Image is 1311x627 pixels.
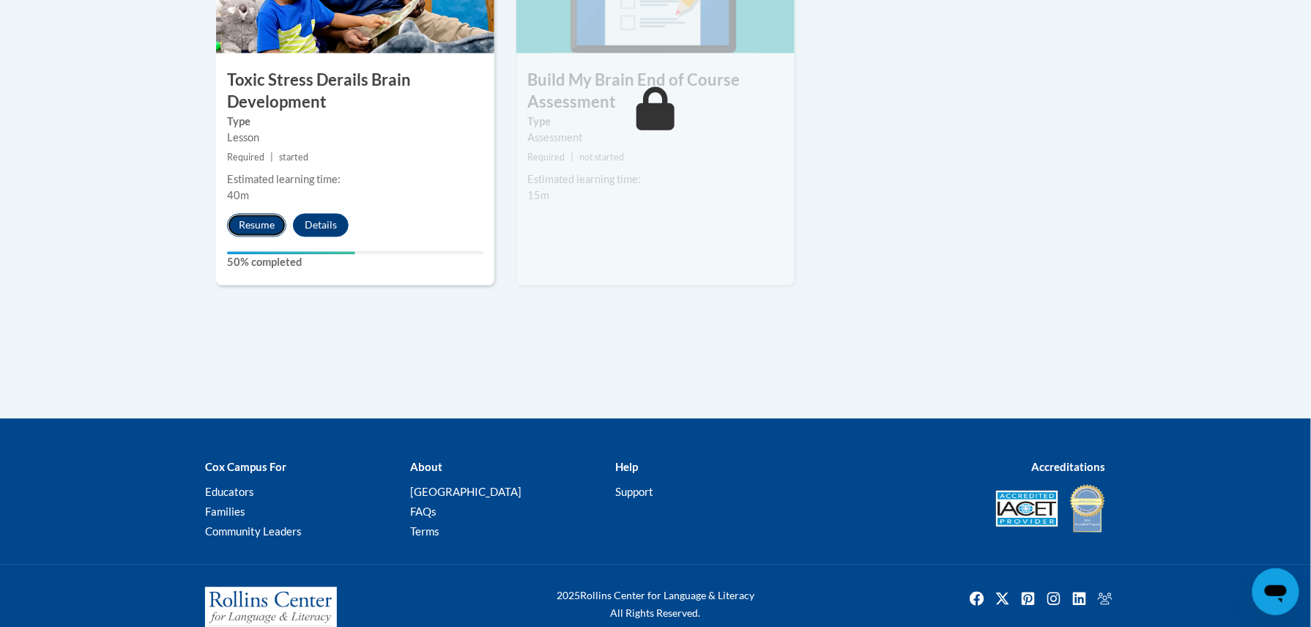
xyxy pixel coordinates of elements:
a: Twitter [991,587,1014,610]
a: Support [615,485,653,498]
label: Type [527,114,784,130]
b: Help [615,460,638,473]
img: LinkedIn icon [1068,587,1091,610]
iframe: Button to launch messaging window [1252,568,1299,615]
div: Rollins Center for Language & Literacy All Rights Reserved. [502,587,809,622]
a: Instagram [1042,587,1066,610]
a: [GEOGRAPHIC_DATA] [410,485,521,498]
div: Assessment [527,130,784,146]
span: 2025 [557,589,580,601]
b: Accreditations [1032,460,1106,473]
button: Details [293,213,349,237]
img: Accredited IACET® Provider [996,490,1058,527]
h3: Build My Brain End of Course Assessment [516,69,795,114]
a: Facebook [965,587,989,610]
a: Pinterest [1017,587,1040,610]
div: Estimated learning time: [227,171,483,188]
span: | [270,152,273,163]
span: Required [227,152,264,163]
span: started [279,152,308,163]
span: 40m [227,189,249,201]
h3: Toxic Stress Derails Brain Development [216,69,494,114]
a: Facebook Group [1093,587,1117,610]
a: Educators [205,485,254,498]
span: not started [579,152,624,163]
span: 15m [527,189,549,201]
label: Type [227,114,483,130]
img: Facebook group icon [1093,587,1117,610]
div: Lesson [227,130,483,146]
a: Families [205,505,245,518]
img: IDA® Accredited [1069,483,1106,534]
b: About [410,460,442,473]
label: 50% completed [227,254,483,270]
span: Required [527,152,565,163]
a: Community Leaders [205,524,302,538]
img: Twitter icon [991,587,1014,610]
a: FAQs [410,505,437,518]
img: Facebook icon [965,587,989,610]
div: Estimated learning time: [527,171,784,188]
img: Pinterest icon [1017,587,1040,610]
b: Cox Campus For [205,460,286,473]
button: Resume [227,213,286,237]
a: Terms [410,524,439,538]
div: Your progress [227,251,355,254]
span: | [571,152,573,163]
img: Instagram icon [1042,587,1066,610]
a: Linkedin [1068,587,1091,610]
